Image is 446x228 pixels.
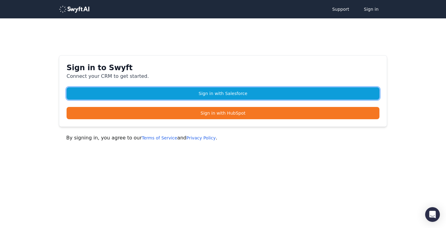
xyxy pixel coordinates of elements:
[67,87,379,100] a: Sign in with Salesforce
[67,73,379,80] p: Connect your CRM to get started.
[67,63,379,73] h1: Sign in to Swyft
[186,135,216,140] a: Privacy Policy
[67,107,379,119] a: Sign in with HubSpot
[326,3,355,15] a: Support
[59,6,90,13] img: logo-488353a97b7647c9773e25e94dd66c4536ad24f66c59206894594c5eb3334934.png
[142,135,177,140] a: Terms of Service
[66,134,380,142] p: By signing in, you agree to our and .
[425,207,440,222] div: Open Intercom Messenger
[358,3,385,15] button: Sign in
